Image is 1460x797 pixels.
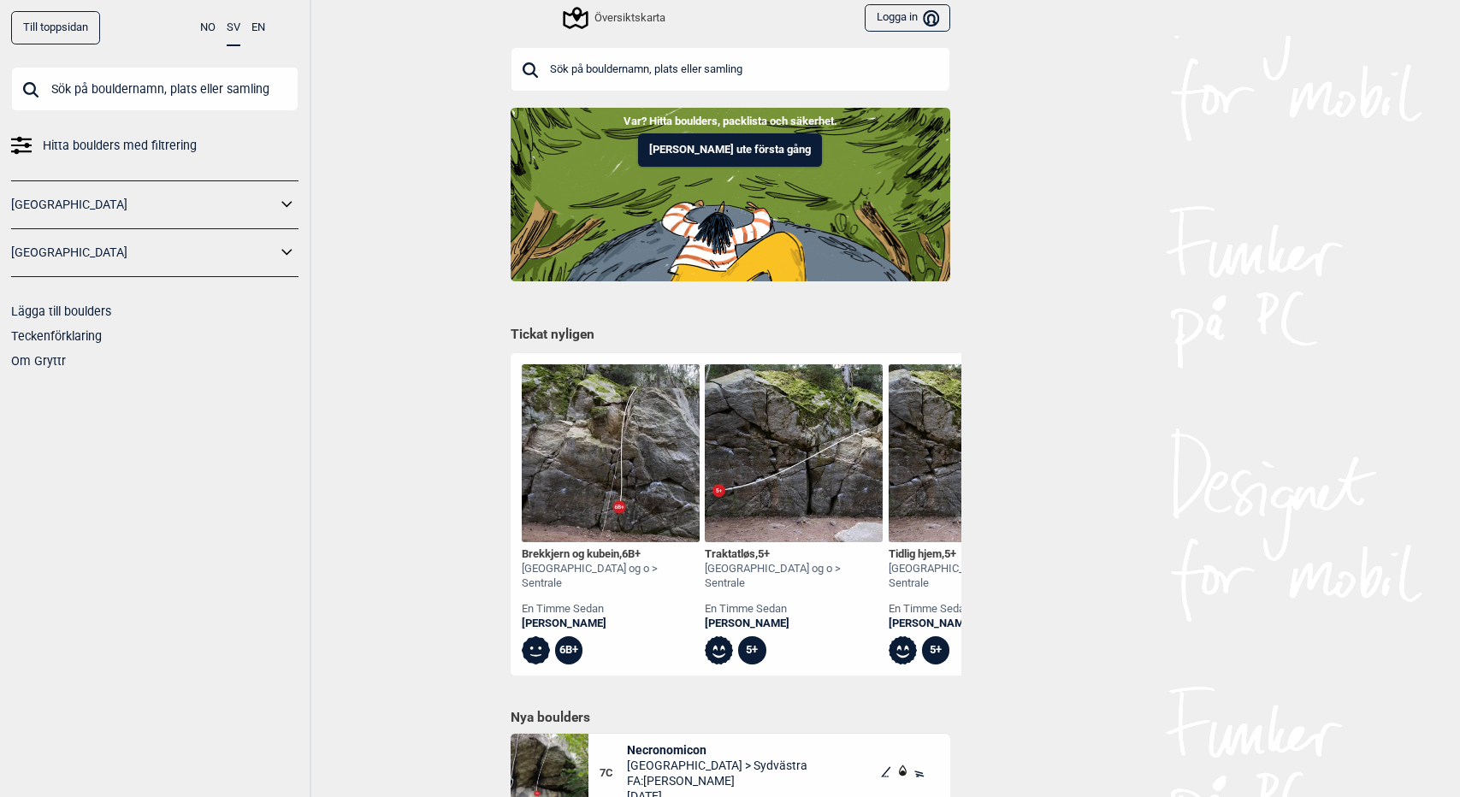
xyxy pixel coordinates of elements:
div: [GEOGRAPHIC_DATA] og o > Sentrale [889,562,1067,591]
div: en timme sedan [705,602,883,617]
div: Tidlig hjem , [889,547,1067,562]
a: [PERSON_NAME] [705,617,883,631]
div: en timme sedan [889,602,1067,617]
a: Teckenförklaring [11,329,102,343]
div: Traktatløs , [705,547,883,562]
div: 5+ [922,636,950,664]
button: SV [227,11,240,46]
div: Översiktskarta [565,8,665,28]
span: 5+ [758,547,770,560]
a: Hitta boulders med filtrering [11,133,299,158]
input: Sök på bouldernamn, plats eller samling [11,67,299,111]
a: Om Gryttr [11,354,66,368]
span: 5+ [944,547,956,560]
h1: Nya boulders [511,709,950,726]
img: Indoor to outdoor [511,108,950,280]
span: FA: [PERSON_NAME] [627,773,807,788]
p: Var? Hitta boulders, packlista och säkerhet. [13,113,1447,130]
a: Till toppsidan [11,11,100,44]
button: [PERSON_NAME] ute första gång [638,133,822,167]
div: en timme sedan [522,602,700,617]
span: Hitta boulders med filtrering [43,133,197,158]
button: EN [251,11,265,44]
a: [PERSON_NAME] [889,617,1067,631]
h1: Tickat nyligen [511,326,950,345]
div: [GEOGRAPHIC_DATA] og o > Sentrale [522,562,700,591]
span: 6B+ [622,547,641,560]
a: [PERSON_NAME] [522,617,700,631]
a: [GEOGRAPHIC_DATA] [11,240,276,265]
a: Lägga till boulders [11,304,111,318]
div: Brekkjern og kubein , [522,547,700,562]
div: [GEOGRAPHIC_DATA] og o > Sentrale [705,562,883,591]
span: [GEOGRAPHIC_DATA] > Sydvästra [627,758,807,773]
span: Necronomicon [627,742,807,758]
input: Sök på bouldernamn, plats eller samling [511,47,950,92]
img: Tidlig hjem 200324 [889,364,1067,542]
div: 6B+ [555,636,583,664]
img: Traktatlos 200324 [705,364,883,542]
button: Logga in [865,4,949,32]
button: NO [200,11,216,44]
a: [GEOGRAPHIC_DATA] [11,192,276,217]
div: 5+ [738,636,766,664]
img: Brekkjern og kubein 200324 [522,364,700,542]
span: 7C [600,766,628,781]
